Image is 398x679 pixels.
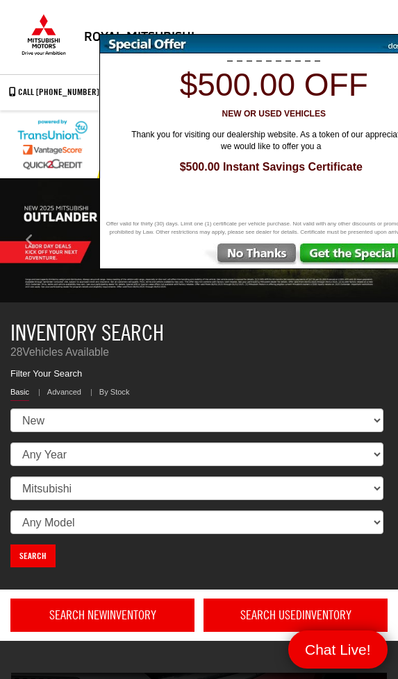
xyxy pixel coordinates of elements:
span: 28 [10,346,22,358]
a: Search UsedInventory [204,599,388,632]
p: Filter Your Search [10,368,388,381]
span: [PHONE_NUMBER] [36,86,99,97]
a: Search NewInventory [10,599,194,632]
img: Mitsubishi [19,14,68,55]
p: Vehicles Available [10,345,388,360]
h4: Royal Mitsubishi [84,30,194,44]
span: Inventory [302,608,351,622]
h4: Search Used [213,608,379,622]
span: Inventory [107,608,156,622]
img: No Thanks, Continue to Website [202,243,299,268]
a: Basic [10,387,29,401]
a: Search [10,544,56,567]
h3: Inventory Search [10,320,388,345]
select: Choose Model from the dropdown [10,510,383,534]
img: Special Offer [100,35,378,53]
a: By Stock [99,387,130,400]
a: Advanced [47,387,81,400]
select: Choose Vehicle Condition from the dropdown [10,409,383,432]
span: Menu [298,640,378,659]
h4: Search New [19,608,185,622]
a: Menu [288,630,388,669]
select: Choose Year from the dropdown [10,442,383,466]
select: Choose Make from the dropdown [10,476,383,500]
font: Call [18,86,34,97]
